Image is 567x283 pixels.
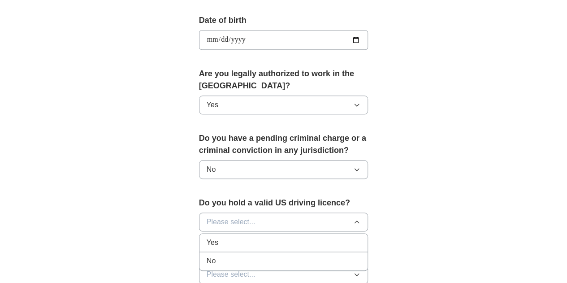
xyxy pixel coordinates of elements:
span: Yes [207,100,218,110]
label: Do you hold a valid US driving licence? [199,197,368,209]
span: Please select... [207,217,255,227]
span: No [207,256,216,266]
span: Yes [207,237,218,248]
button: Yes [199,96,368,114]
span: No [207,164,216,175]
label: Date of birth [199,14,368,26]
button: Please select... [199,213,368,231]
span: Please select... [207,269,255,280]
label: Are you legally authorized to work in the [GEOGRAPHIC_DATA]? [199,68,368,92]
label: Do you have a pending criminal charge or a criminal conviction in any jurisdiction? [199,132,368,157]
button: No [199,160,368,179]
